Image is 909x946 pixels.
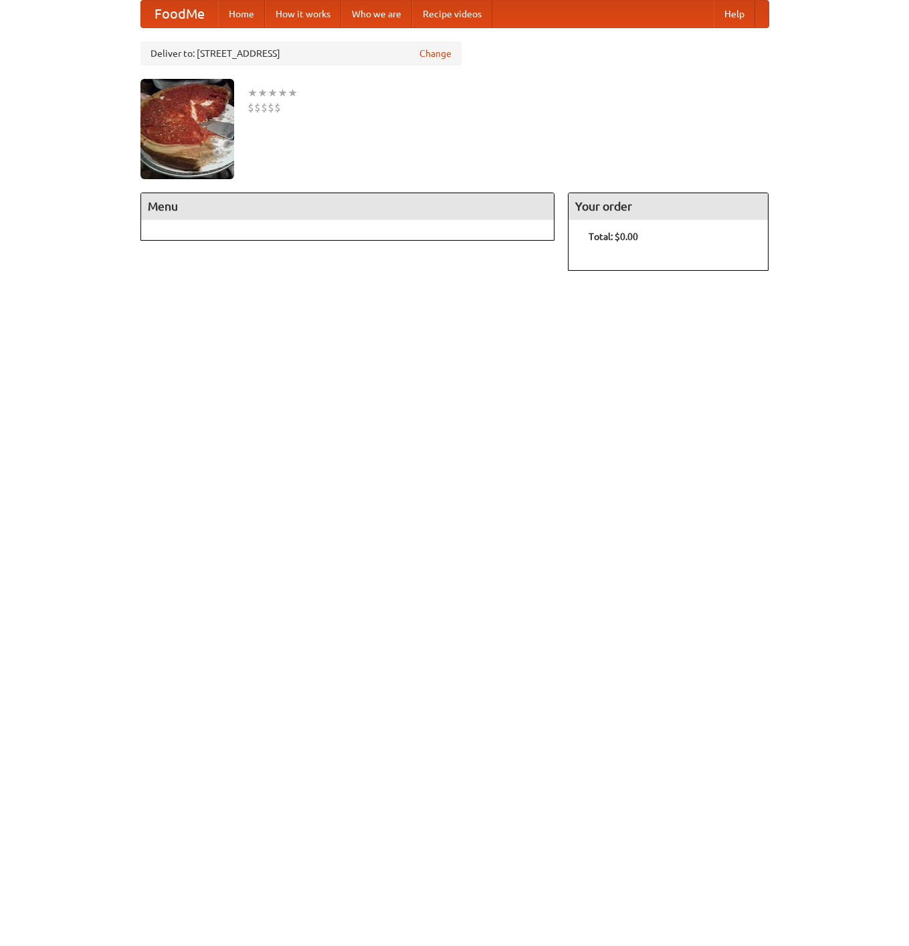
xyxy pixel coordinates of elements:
b: Total: $0.00 [589,231,638,242]
a: FoodMe [141,1,218,27]
li: $ [247,100,254,115]
a: Change [419,47,451,60]
h4: Menu [141,193,554,220]
a: Recipe videos [412,1,492,27]
a: How it works [265,1,341,27]
li: $ [254,100,261,115]
div: Deliver to: [STREET_ADDRESS] [140,41,462,66]
h4: Your order [569,193,768,220]
li: $ [268,100,274,115]
a: Home [218,1,265,27]
li: ★ [258,86,268,100]
li: ★ [278,86,288,100]
li: ★ [288,86,298,100]
a: Who we are [341,1,412,27]
li: $ [274,100,281,115]
li: ★ [247,86,258,100]
a: Help [714,1,755,27]
li: $ [261,100,268,115]
img: angular.jpg [140,79,234,179]
li: ★ [268,86,278,100]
